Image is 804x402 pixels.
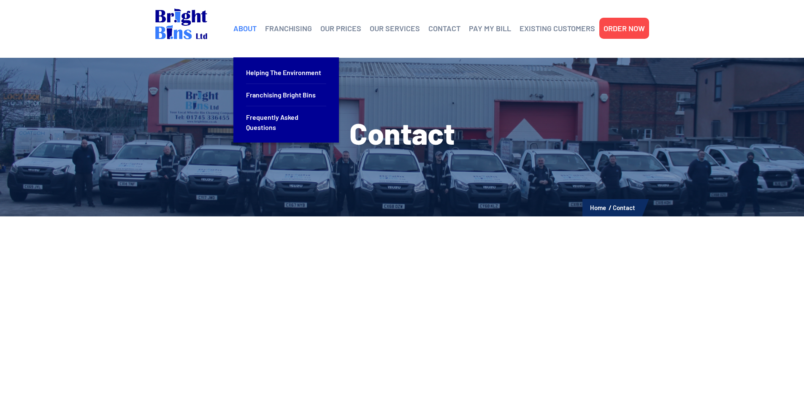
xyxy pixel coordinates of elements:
[428,22,460,35] a: CONTACT
[613,202,635,213] li: Contact
[155,118,649,148] h1: Contact
[370,22,420,35] a: OUR SERVICES
[320,22,361,35] a: OUR PRICES
[469,22,511,35] a: PAY MY BILL
[590,204,606,211] a: Home
[265,22,312,35] a: FRANCHISING
[246,84,326,106] a: Franchising Bright Bins
[246,106,326,138] a: Frequently Asked Questions
[233,22,257,35] a: ABOUT
[520,22,595,35] a: EXISTING CUSTOMERS
[246,62,326,84] a: Helping the Environment
[604,22,645,35] a: ORDER NOW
